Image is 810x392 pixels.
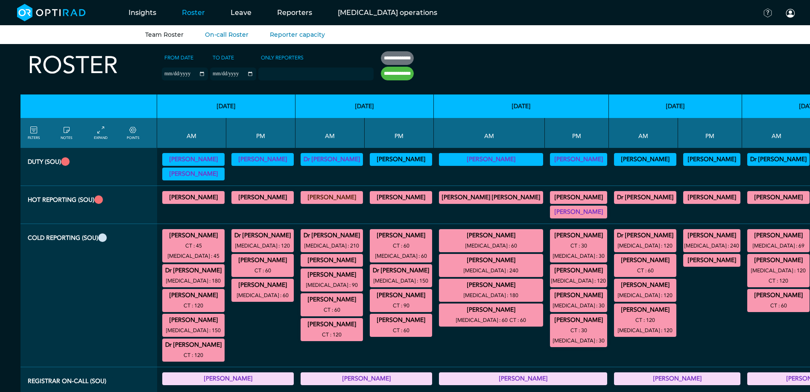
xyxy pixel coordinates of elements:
small: [MEDICAL_DATA] : 120 [618,241,673,251]
summary: Dr [PERSON_NAME] [164,265,223,276]
div: General CT/General MRI 13:00 - 14:00 [550,229,607,262]
small: [MEDICAL_DATA] : 150 [166,325,221,336]
small: CT : 60 [509,315,526,325]
div: General MRI 14:00 - 16:00 [550,264,607,287]
div: Vetting 09:00 - 10:30 [162,153,225,166]
summary: [PERSON_NAME] [615,280,675,290]
div: General CT 16:00 - 17:00 [370,314,432,337]
div: General CT 10:30 - 11:30 [747,289,810,312]
summary: [PERSON_NAME] [164,230,223,241]
summary: [PERSON_NAME] [684,255,739,265]
small: [MEDICAL_DATA] : 120 [551,276,606,286]
small: CT : 120 [635,315,655,325]
small: [MEDICAL_DATA] : 30 [553,301,605,311]
summary: [PERSON_NAME] [551,230,606,241]
small: [MEDICAL_DATA] : 210 [304,241,359,251]
label: Only Reporters [258,51,306,64]
th: [DATE] [157,94,295,118]
small: CT : 120 [769,276,788,286]
div: CT Trauma & Urgent/MRI Trauma & Urgent 13:00 - 17:00 [683,191,740,204]
div: Vetting (30 PF Points) 13:00 - 17:00 [683,153,740,166]
div: Vetting (30 PF Points) 09:00 - 12:00 [614,153,676,166]
div: General MRI 07:00 - 09:00 [614,229,676,252]
small: CT : 60 [254,265,271,276]
div: Vetting 13:00 - 17:00 [231,153,294,166]
a: On-call Roster [205,31,249,38]
div: General CT 11:30 - 13:30 [162,339,225,362]
summary: Dr [PERSON_NAME] [615,192,675,203]
div: General MRI 13:00 - 17:00 [683,229,740,252]
summary: [PERSON_NAME] [233,255,292,265]
div: General CT 11:00 - 13:00 [162,289,225,312]
th: [DATE] [434,94,609,118]
small: CT : 120 [322,330,342,340]
th: [DATE] [295,94,434,118]
div: General MRI 15:30 - 16:30 [231,279,294,302]
summary: [PERSON_NAME] [440,280,542,290]
th: AM [609,118,678,148]
summary: [PERSON_NAME] [371,315,431,325]
th: Hot Reporting (SOU) [20,186,157,224]
a: collapse/expand entries [94,125,108,141]
div: MRI Trauma & Urgent/CT Trauma & Urgent 13:00 - 17:00 [550,191,607,204]
summary: [PERSON_NAME] [440,305,542,315]
summary: [PERSON_NAME] [371,230,431,241]
small: [MEDICAL_DATA] : 45 [168,251,219,261]
summary: [PERSON_NAME] [302,374,431,384]
summary: Dr [PERSON_NAME] [302,230,362,241]
summary: [PERSON_NAME] [615,255,675,265]
summary: [PERSON_NAME] [371,154,431,165]
summary: [PERSON_NAME] [440,230,542,241]
summary: [PERSON_NAME] [302,192,362,203]
summary: [PERSON_NAME] [615,154,675,165]
small: CT : 60 [770,301,787,311]
th: [DATE] [609,94,742,118]
summary: [PERSON_NAME] [164,315,223,325]
img: brand-opti-rad-logos-blue-and-white-d2f68631ba2948856bd03f2d395fb146ddc8fb01b4b6e9315ea85fa773367... [17,4,86,21]
small: [MEDICAL_DATA] : 60 [456,315,508,325]
summary: Dr [PERSON_NAME] [749,154,808,165]
small: CT : 120 [184,350,203,360]
div: MRI Trauma & Urgent/CT Trauma & Urgent 13:00 - 17:30 [231,191,294,204]
th: AM [295,118,365,148]
summary: [PERSON_NAME] [440,255,542,265]
small: [MEDICAL_DATA] : 120 [235,241,290,251]
small: CT : 45 [185,241,202,251]
div: General MRI/General CT 09:00 - 13:00 [747,254,810,287]
small: [MEDICAL_DATA] : 150 [374,276,428,286]
summary: Dr [PERSON_NAME] [233,230,292,241]
summary: [PERSON_NAME] [551,290,606,301]
summary: [PERSON_NAME] [302,295,362,305]
small: [MEDICAL_DATA] : 120 [751,265,806,276]
small: CT : 60 [393,325,409,336]
div: General MRI 09:00 - 12:30 [301,229,363,252]
div: CB CT Dental 17:30 - 18:30 [683,254,740,267]
div: Vetting (30 PF Points) 09:00 - 13:00 [747,153,810,166]
a: show/hide notes [61,125,72,141]
div: MRI Trauma & Urgent/CT Trauma & Urgent 09:00 - 13:00 [162,191,225,204]
div: General CT 08:00 - 09:00 [614,254,676,277]
a: Team Roster [145,31,184,38]
th: PM [365,118,434,148]
small: [MEDICAL_DATA] : 60 [375,251,427,261]
small: [MEDICAL_DATA] : 30 [553,251,605,261]
div: MRI Neuro 11:30 - 14:00 [162,314,225,337]
div: General MRI 09:00 - 12:00 [439,279,543,302]
summary: [PERSON_NAME] [551,154,606,165]
div: General CT/General MRI 12:30 - 14:30 [370,229,432,262]
th: PM [545,118,609,148]
summary: Dr [PERSON_NAME] [371,265,431,276]
summary: [PERSON_NAME] [PERSON_NAME] [440,192,542,203]
small: [MEDICAL_DATA] : 180 [166,276,221,286]
summary: [PERSON_NAME] [684,154,739,165]
input: null [259,69,302,77]
div: General CT 11:00 - 13:00 [301,318,363,341]
div: Vetting 09:00 - 13:00 [439,153,543,166]
div: MRI Trauma & Urgent/CT Trauma & Urgent 09:00 - 13:00 [614,191,676,204]
small: [MEDICAL_DATA] : 240 [684,241,739,251]
div: MRI Trauma & Urgent/CT Trauma & Urgent 13:00 - 17:00 [370,191,432,204]
summary: [PERSON_NAME] [233,280,292,290]
summary: [PERSON_NAME] [684,192,739,203]
div: General MRI 09:30 - 11:00 [301,268,363,292]
div: MRI Neuro/General MRI 09:00 - 10:00 [747,229,810,252]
